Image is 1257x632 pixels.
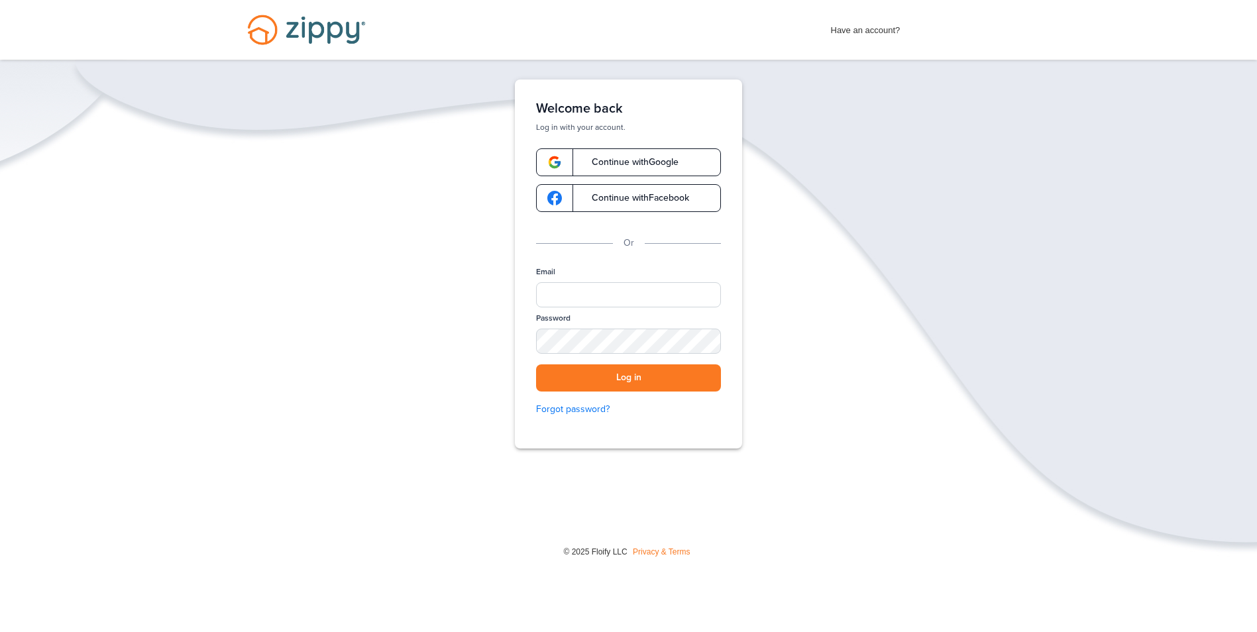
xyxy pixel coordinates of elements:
a: google-logoContinue withGoogle [536,148,721,176]
span: © 2025 Floify LLC [563,547,627,556]
img: google-logo [547,155,562,170]
p: Or [624,236,634,250]
span: Have an account? [831,17,901,38]
p: Log in with your account. [536,122,721,132]
span: Continue with Facebook [578,193,689,203]
span: Continue with Google [578,158,679,167]
a: google-logoContinue withFacebook [536,184,721,212]
img: google-logo [547,191,562,205]
button: Log in [536,364,721,392]
input: Email [536,282,721,307]
label: Password [536,313,571,324]
input: Password [536,329,721,354]
label: Email [536,266,555,278]
h1: Welcome back [536,101,721,117]
a: Forgot password? [536,402,721,417]
a: Privacy & Terms [633,547,690,556]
